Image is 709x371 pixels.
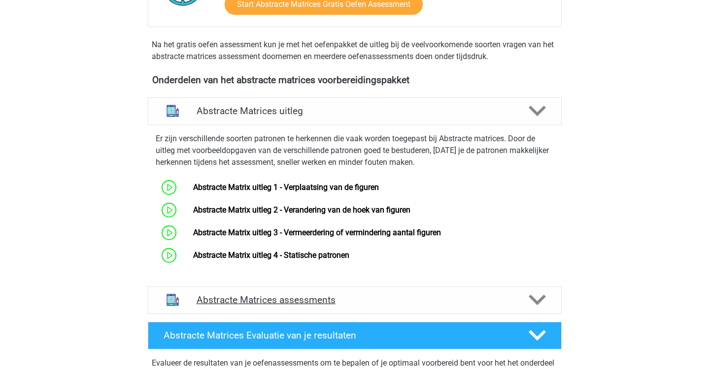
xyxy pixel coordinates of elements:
h4: Onderdelen van het abstracte matrices voorbereidingspakket [152,74,557,86]
img: abstracte matrices uitleg [160,98,185,124]
a: uitleg Abstracte Matrices uitleg [144,97,566,125]
a: Abstracte Matrix uitleg 3 - Vermeerdering of vermindering aantal figuren [193,228,441,237]
p: Er zijn verschillende soorten patronen te herkennen die vaak worden toegepast bij Abstracte matri... [156,133,554,168]
img: abstracte matrices assessments [160,287,185,312]
h4: Abstracte Matrices Evaluatie van je resultaten [164,330,513,341]
a: Abstracte Matrices Evaluatie van je resultaten [144,322,566,349]
a: Abstracte Matrix uitleg 2 - Verandering van de hoek van figuren [193,205,410,215]
h4: Abstracte Matrices uitleg [197,105,513,117]
a: assessments Abstracte Matrices assessments [144,286,566,314]
h4: Abstracte Matrices assessments [197,294,513,306]
a: Abstracte Matrix uitleg 1 - Verplaatsing van de figuren [193,183,379,192]
div: Na het gratis oefen assessment kun je met het oefenpakket de uitleg bij de veelvoorkomende soorte... [148,39,562,62]
a: Abstracte Matrix uitleg 4 - Statische patronen [193,250,349,260]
